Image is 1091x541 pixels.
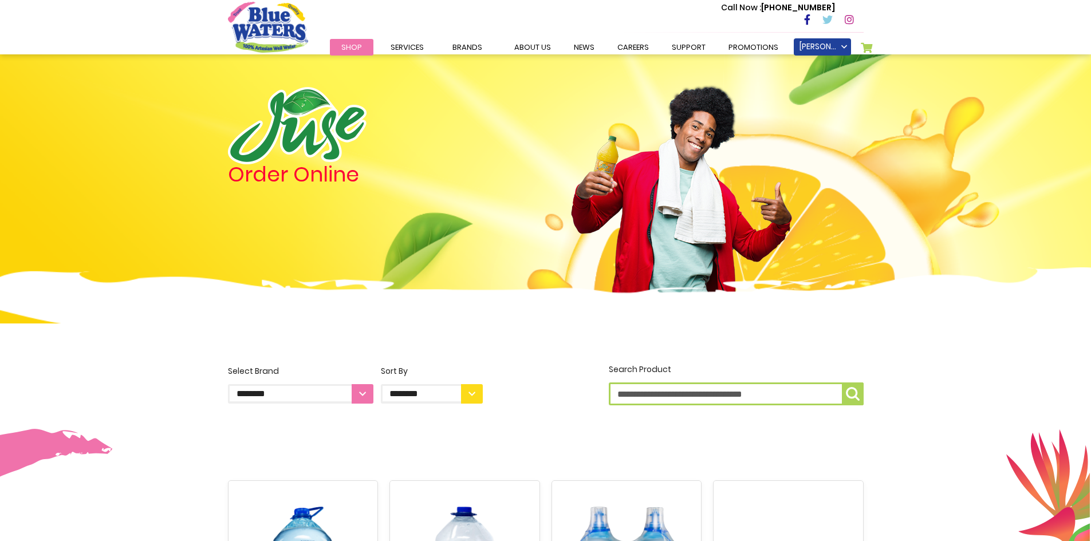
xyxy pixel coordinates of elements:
a: about us [503,39,562,56]
span: Shop [341,42,362,53]
a: News [562,39,606,56]
a: support [660,39,717,56]
label: Select Brand [228,365,373,404]
img: search-icon.png [846,387,860,401]
select: Sort By [381,384,483,404]
label: Search Product [609,364,864,405]
span: Services [391,42,424,53]
span: Brands [452,42,482,53]
a: careers [606,39,660,56]
p: [PHONE_NUMBER] [721,2,835,14]
span: Call Now : [721,2,761,13]
select: Select Brand [228,384,373,404]
button: Search Product [842,382,864,405]
img: man.png [570,66,793,311]
h4: Order Online [228,164,483,185]
div: Sort By [381,365,483,377]
a: store logo [228,2,308,52]
input: Search Product [609,382,864,405]
a: Promotions [717,39,790,56]
a: [PERSON_NAME] [794,38,851,56]
img: logo [228,87,367,164]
